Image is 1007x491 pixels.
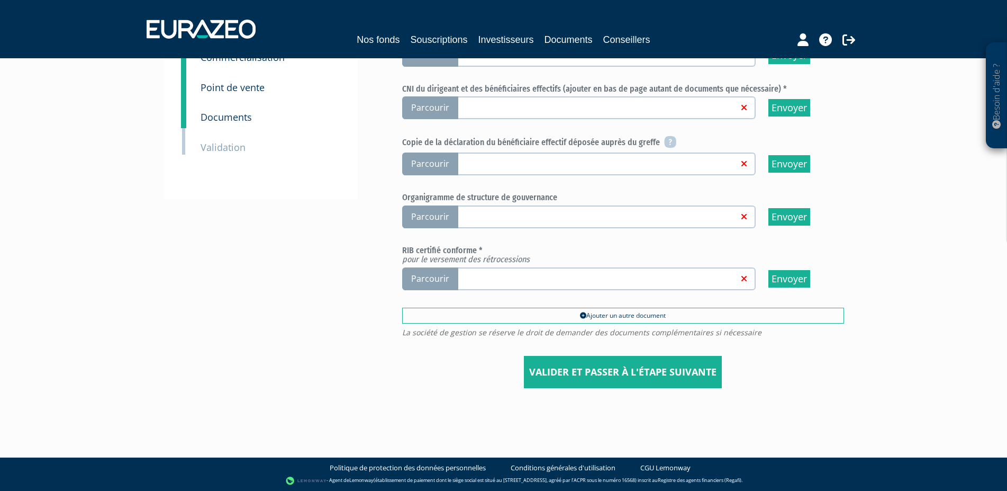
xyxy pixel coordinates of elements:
a: Registre des agents financiers (Regafi) [658,477,741,484]
a: Lemonway [349,477,374,484]
small: Point de vente [201,81,265,94]
input: Envoyer [768,99,810,117]
span: La société de gestion se réserve le droit de demander des documents complémentaires si nécessaire [402,329,844,336]
span: Parcourir [402,206,458,228]
a: Nos fonds [357,32,400,47]
div: - Agent de (établissement de paiement dont le siège social est situé au [STREET_ADDRESS], agréé p... [11,476,996,486]
a: Souscriptions [410,32,467,47]
h6: RIB certifié conforme * [402,246,844,264]
input: Envoyer [768,208,810,226]
em: pour le versement des rétrocessions [402,254,530,264]
small: Documents [201,111,252,123]
input: Valider et passer à l'étape suivante [524,356,722,389]
p: Besoin d'aide ? [991,48,1003,144]
a: Investisseurs [478,32,533,47]
span: Parcourir [402,153,458,175]
a: Documents [545,32,593,47]
a: 10 [181,95,186,128]
h6: CNI du dirigeant et des bénéficiaires effectifs (ajouter en bas de page autant de documents que n... [402,84,844,94]
a: CGU Lemonway [640,463,691,473]
img: 1732889491-logotype_eurazeo_blanc_rvb.png [147,20,256,39]
small: Validation [201,141,246,154]
img: logo-lemonway.png [286,476,326,486]
a: Conseillers [603,32,650,47]
input: Envoyer [768,270,810,288]
a: Politique de protection des données personnelles [330,463,486,473]
input: Envoyer [768,155,810,173]
a: 9 [181,66,186,99]
a: Conditions générales d'utilisation [511,463,615,473]
span: Parcourir [402,267,458,290]
h6: Copie de la déclaration du bénéficiaire effectif déposée auprès du greffe [402,137,844,149]
a: Ajouter un autre document [402,308,844,324]
span: Parcourir [402,96,458,119]
h6: Organigramme de structure de gouvernance [402,193,844,202]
